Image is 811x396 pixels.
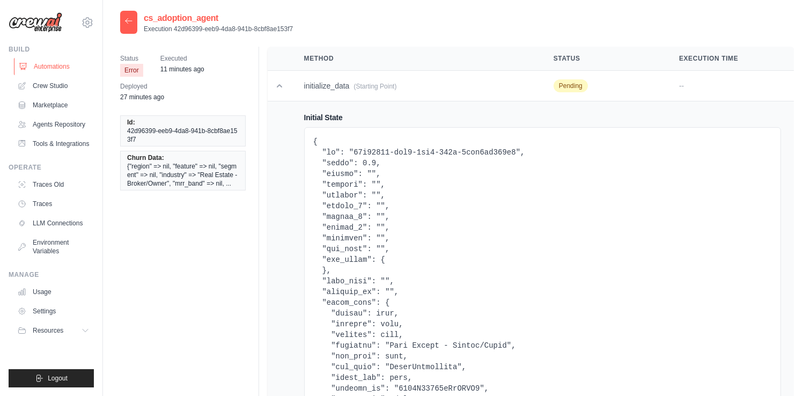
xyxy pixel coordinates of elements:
p: Execution 42d96399-eeb9-4da8-941b-8cbf8ae153f7 [144,25,293,33]
span: -- [679,82,684,90]
a: LLM Connections [13,215,94,232]
a: Traces Old [13,176,94,193]
a: Tools & Integrations [13,135,94,152]
span: Executed [160,53,204,64]
div: Build [9,45,94,54]
th: Status [541,47,666,71]
span: Id: [127,118,135,127]
a: Automations [14,58,95,75]
img: Logo [9,12,62,33]
span: Pending [554,79,588,92]
span: Status [120,53,143,64]
span: {"region" => nil, "feature" => nil, "segment" => nil, "industry" => "Real Estate - Broker/Owner",... [127,162,239,188]
span: Churn Data: [127,153,164,162]
td: initialize_data [291,71,541,101]
a: Agents Repository [13,116,94,133]
th: Execution Time [666,47,794,71]
div: Operate [9,163,94,172]
span: Error [120,64,143,77]
button: Logout [9,369,94,387]
h4: Initial State [304,112,781,123]
a: Traces [13,195,94,212]
span: Logout [48,374,68,383]
span: Deployed [120,81,164,92]
a: Usage [13,283,94,300]
h2: cs_adoption_agent [144,12,293,25]
a: Marketplace [13,97,94,114]
a: Settings [13,303,94,320]
a: Crew Studio [13,77,94,94]
a: Environment Variables [13,234,94,260]
iframe: Chat Widget [757,344,811,396]
span: (Starting Point) [353,83,396,90]
button: Resources [13,322,94,339]
th: Method [291,47,541,71]
time: September 27, 2025 at 10:42 PDT [160,65,204,73]
div: Manage [9,270,94,279]
span: Resources [33,326,63,335]
span: 42d96399-eeb9-4da8-941b-8cbf8ae153f7 [127,127,239,144]
time: September 27, 2025 at 10:26 PDT [120,93,164,101]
